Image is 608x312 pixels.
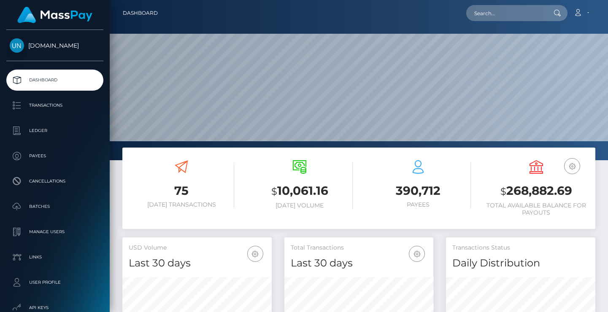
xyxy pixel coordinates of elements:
[10,276,100,289] p: User Profile
[365,183,471,199] h3: 390,712
[466,5,546,21] input: Search...
[247,202,352,209] h6: [DATE] Volume
[6,221,103,242] a: Manage Users
[10,251,100,264] p: Links
[10,226,100,238] p: Manage Users
[484,202,589,216] h6: Total Available Balance for Payouts
[10,124,100,137] p: Ledger
[10,150,100,162] p: Payees
[6,171,103,192] a: Cancellations
[10,38,24,53] img: Unlockt.me
[10,200,100,213] p: Batches
[271,186,277,197] small: $
[6,196,103,217] a: Batches
[129,256,265,271] h4: Last 30 days
[17,7,92,23] img: MassPay Logo
[291,256,427,271] h4: Last 30 days
[129,244,265,252] h5: USD Volume
[6,70,103,91] a: Dashboard
[6,120,103,141] a: Ledger
[129,183,234,199] h3: 75
[6,247,103,268] a: Links
[452,244,589,252] h5: Transactions Status
[247,183,352,200] h3: 10,061.16
[500,186,506,197] small: $
[10,175,100,188] p: Cancellations
[484,183,589,200] h3: 268,882.69
[6,95,103,116] a: Transactions
[6,272,103,293] a: User Profile
[129,201,234,208] h6: [DATE] Transactions
[123,4,158,22] a: Dashboard
[365,201,471,208] h6: Payees
[10,99,100,112] p: Transactions
[452,256,589,271] h4: Daily Distribution
[291,244,427,252] h5: Total Transactions
[6,42,103,49] span: [DOMAIN_NAME]
[6,145,103,167] a: Payees
[10,74,100,86] p: Dashboard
